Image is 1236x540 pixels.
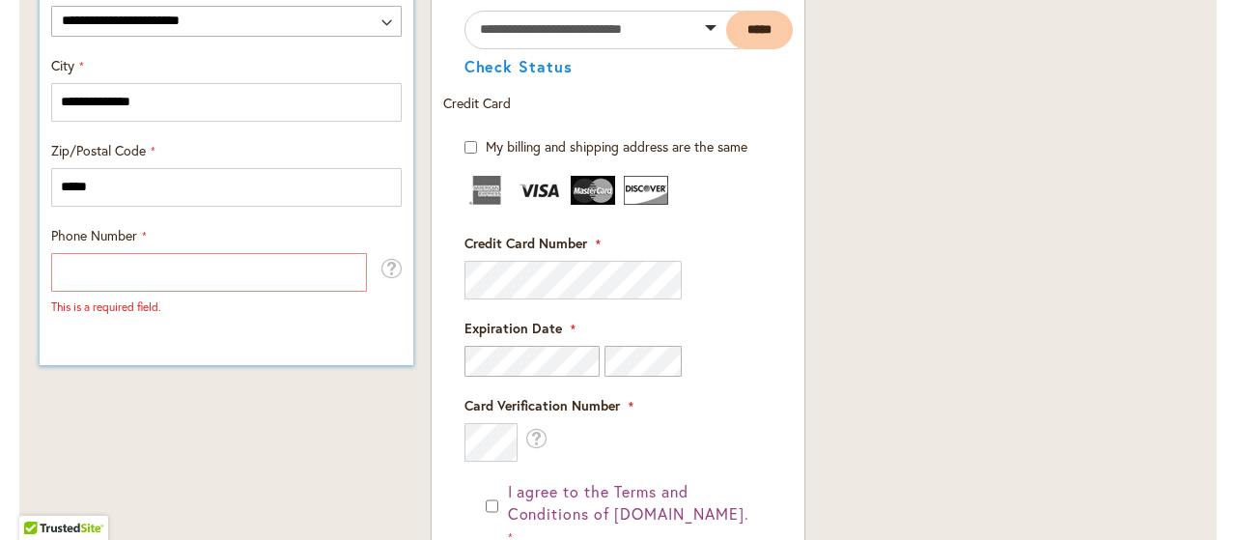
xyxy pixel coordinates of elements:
span: My billing and shipping address are the same [486,137,747,156]
img: Discover [624,176,668,205]
span: Expiration Date [464,319,562,337]
iframe: Launch Accessibility Center [14,471,69,526]
img: MasterCard [571,176,615,205]
span: Card Verification Number [464,396,620,414]
img: American Express [464,176,509,205]
span: Credit Card [443,94,511,112]
button: Check Status [464,59,574,74]
span: City [51,56,74,74]
span: This is a required field. [51,299,161,314]
span: I agree to the Terms and Conditions of [DOMAIN_NAME]. [508,481,749,524]
span: Phone Number [51,226,137,244]
img: Visa [518,176,562,205]
span: Credit Card Number [464,234,587,252]
span: Zip/Postal Code [51,141,146,159]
